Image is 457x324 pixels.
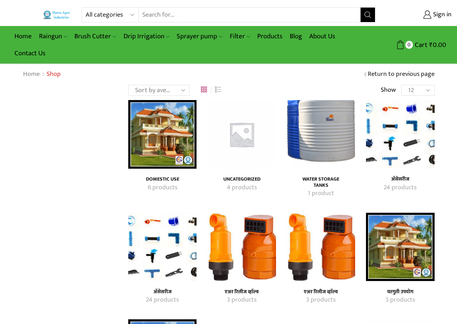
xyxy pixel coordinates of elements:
[361,8,375,22] button: Search button
[383,38,446,52] a: 0 Cart ₹0.00
[173,28,226,45] a: Sprayer pump
[139,8,361,22] input: Search for...
[128,85,190,96] select: Shop order
[215,289,268,295] h4: एअर रिलीज व्हाॅल्व
[136,183,189,193] a: Visit product category Domestic Use
[207,213,276,281] a: Visit product category एअर रिलीज व्हाॅल्व
[128,100,197,168] a: Visit product category Domestic Use
[306,295,336,305] mark: 3 products
[295,176,347,189] a: Visit product category Water Storage Tanks
[120,28,173,45] a: Drip Irrigation
[254,28,286,45] a: Products
[136,176,189,182] h4: Domestic Use
[386,8,452,21] a: Sign in
[71,28,120,45] a: Brush Cutter
[136,289,189,295] a: Visit product category अ‍ॅसेसरीज
[429,39,446,51] bdi: 0.00
[405,41,413,48] span: 0
[306,28,339,45] a: About Us
[136,289,189,295] h4: अ‍ॅसेसरीज
[295,189,347,198] a: Visit product category Water Storage Tanks
[295,176,347,189] h4: Water Storage Tanks
[11,45,49,62] a: Contact Us
[215,176,268,182] a: Visit product category Uncategorized
[136,295,189,305] a: Visit product category अ‍ॅसेसरीज
[128,213,197,281] img: अ‍ॅसेसरीज
[287,213,355,281] a: Visit product category एअर रिलीज व्हाॅल्व
[287,100,355,168] img: Water Storage Tanks
[295,289,347,295] h4: एअर रिलीज व्हाॅल्व
[287,100,355,168] a: Visit product category Water Storage Tanks
[226,28,254,45] a: Filter
[47,70,61,78] h1: Shop
[207,213,276,281] img: एअर रिलीज व्हाॅल्व
[136,176,189,182] a: Visit product category Domestic Use
[148,183,177,193] mark: 6 products
[215,289,268,295] a: Visit product category एअर रिलीज व्हाॅल्व
[308,189,334,198] mark: 1 product
[215,176,268,182] h4: Uncategorized
[35,28,71,45] a: Raingun
[287,213,355,281] img: एअर रिलीज व्हाॅल्व
[23,70,61,79] nav: Breadcrumb
[23,70,40,79] a: Home
[215,183,268,193] a: Visit product category Uncategorized
[207,100,276,168] img: Uncategorized
[286,28,306,45] a: Blog
[128,100,197,168] img: Domestic Use
[295,295,347,305] a: Visit product category एअर रिलीज व्हाॅल्व
[11,28,35,45] a: Home
[227,295,256,305] mark: 3 products
[215,295,268,305] a: Visit product category एअर रिलीज व्हाॅल्व
[429,39,433,51] span: ₹
[207,100,276,168] a: Visit product category Uncategorized
[227,183,257,193] mark: 4 products
[295,289,347,295] a: Visit product category एअर रिलीज व्हाॅल्व
[413,40,427,50] span: Cart
[368,70,435,79] a: Return to previous page
[431,10,452,20] span: Sign in
[128,213,197,281] a: Visit product category अ‍ॅसेसरीज
[146,295,179,305] mark: 24 products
